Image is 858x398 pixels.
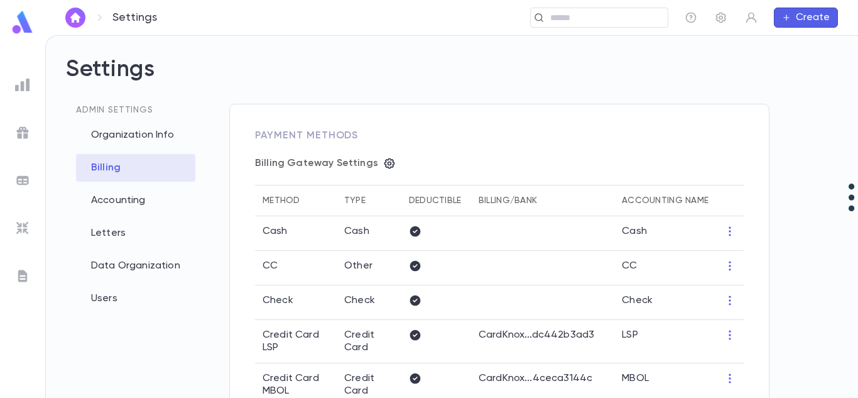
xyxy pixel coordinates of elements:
div: Accounting [76,187,195,214]
p: Billing Gateway Settings [255,157,378,170]
p: Check [263,294,293,307]
th: Method [255,185,337,216]
p: Settings [112,11,157,25]
button: Create [774,8,838,28]
td: LSP [614,320,716,363]
td: CC [614,251,716,285]
p: CC [263,260,278,272]
h2: Settings [66,56,838,104]
img: letters_grey.7941b92b52307dd3b8a917253454ce1c.svg [15,268,30,284]
div: Organization Info [76,121,195,149]
td: Check [337,285,401,320]
span: Payment Methods [255,131,358,141]
div: Billing [76,154,195,182]
div: Letters [76,219,195,247]
span: Admin Settings [76,106,153,114]
th: Billing/Bank [471,185,614,216]
th: Type [337,185,401,216]
td: Other [337,251,401,285]
img: reports_grey.c525e4749d1bce6a11f5fe2a8de1b229.svg [15,77,30,92]
td: Cash [614,216,716,251]
td: Credit Card [337,320,401,363]
p: Credit Card MBOL [263,372,329,397]
div: Users [76,285,195,312]
img: imports_grey.530a8a0e642e233f2baf0ef88e8c9fcb.svg [15,221,30,236]
p: Cash [263,225,288,238]
p: Credit Card LSP [263,329,329,354]
p: CardKnox ... dc442b3ad3 [479,329,607,341]
td: Check [614,285,716,320]
div: Data Organization [76,252,195,280]
th: Deductible [401,185,471,216]
img: batches_grey.339ca447c9d9533ef1741baa751efc33.svg [15,173,30,188]
th: Accounting Name [614,185,716,216]
img: home_white.a664292cf8c1dea59945f0da9f25487c.svg [68,13,83,23]
img: logo [10,10,35,35]
img: campaigns_grey.99e729a5f7ee94e3726e6486bddda8f1.svg [15,125,30,140]
p: CardKnox ... 4ceca3144c [479,372,607,385]
td: Cash [337,216,401,251]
